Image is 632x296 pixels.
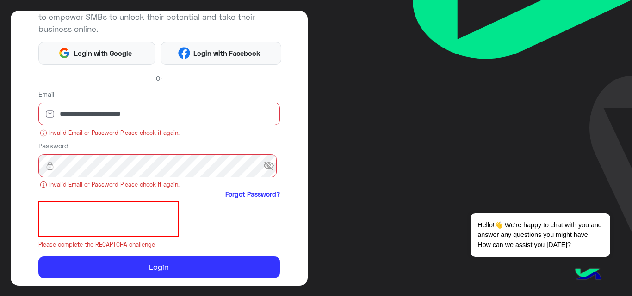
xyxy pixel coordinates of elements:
[38,201,179,237] iframe: reCAPTCHA
[38,161,62,170] img: lock
[61,285,159,293] span: By registering, you accept our
[156,73,162,83] span: Or
[263,157,280,174] span: visibility_off
[38,42,156,65] button: Login with Google
[38,89,54,99] label: Email
[40,129,47,137] img: error
[178,47,190,59] img: Facebook
[38,11,280,35] p: to empower SMBs to unlock their potential and take their business online.
[212,285,257,293] a: Privacy Policy
[190,48,264,59] span: Login with Facebook
[38,109,62,119] img: email
[70,48,135,59] span: Login with Google
[200,285,212,293] span: and
[159,285,200,293] a: Terms of use
[38,241,280,249] small: Please complete the RECAPTCHA challenge
[38,141,68,151] label: Password
[161,42,281,65] button: Login with Facebook
[40,181,47,188] img: error
[38,256,280,278] button: Login
[38,181,280,189] small: Invalid Email or Password Please check it again.
[225,189,280,199] a: Forgot Password?
[58,47,70,59] img: Google
[38,129,280,138] small: Invalid Email or Password Please check it again.
[471,213,610,257] span: Hello!👋 We're happy to chat with you and answer any questions you might have. How can we assist y...
[572,259,604,291] img: hulul-logo.png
